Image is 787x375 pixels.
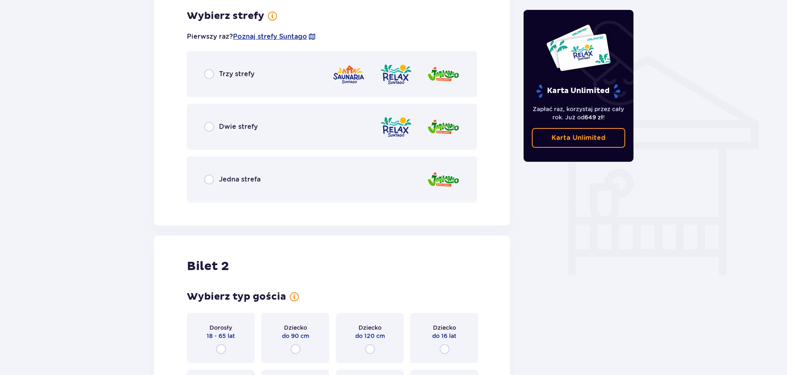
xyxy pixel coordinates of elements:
[187,259,229,274] h2: Bilet 2
[219,70,254,79] span: Trzy strefy
[187,10,264,22] h3: Wybierz strefy
[427,63,460,86] img: Jamango
[432,332,456,340] span: do 16 lat
[282,332,309,340] span: do 90 cm
[210,324,232,332] span: Dorosły
[546,24,611,72] img: Dwie karty całoroczne do Suntago z napisem 'UNLIMITED RELAX', na białym tle z tropikalnymi liśćmi...
[584,114,603,121] span: 649 zł
[433,324,456,332] span: Dziecko
[552,133,605,142] p: Karta Unlimited
[187,32,316,41] p: Pierwszy raz?
[532,128,626,148] a: Karta Unlimited
[284,324,307,332] span: Dziecko
[380,63,412,86] img: Relax
[380,115,412,139] img: Relax
[219,175,261,184] span: Jedna strefa
[427,115,460,139] img: Jamango
[536,84,621,98] p: Karta Unlimited
[355,332,385,340] span: do 120 cm
[233,32,307,41] a: Poznaj strefy Suntago
[187,291,286,303] h3: Wybierz typ gościa
[427,168,460,191] img: Jamango
[207,332,235,340] span: 18 - 65 lat
[532,105,626,121] p: Zapłać raz, korzystaj przez cały rok. Już od !
[359,324,382,332] span: Dziecko
[332,63,365,86] img: Saunaria
[219,122,258,131] span: Dwie strefy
